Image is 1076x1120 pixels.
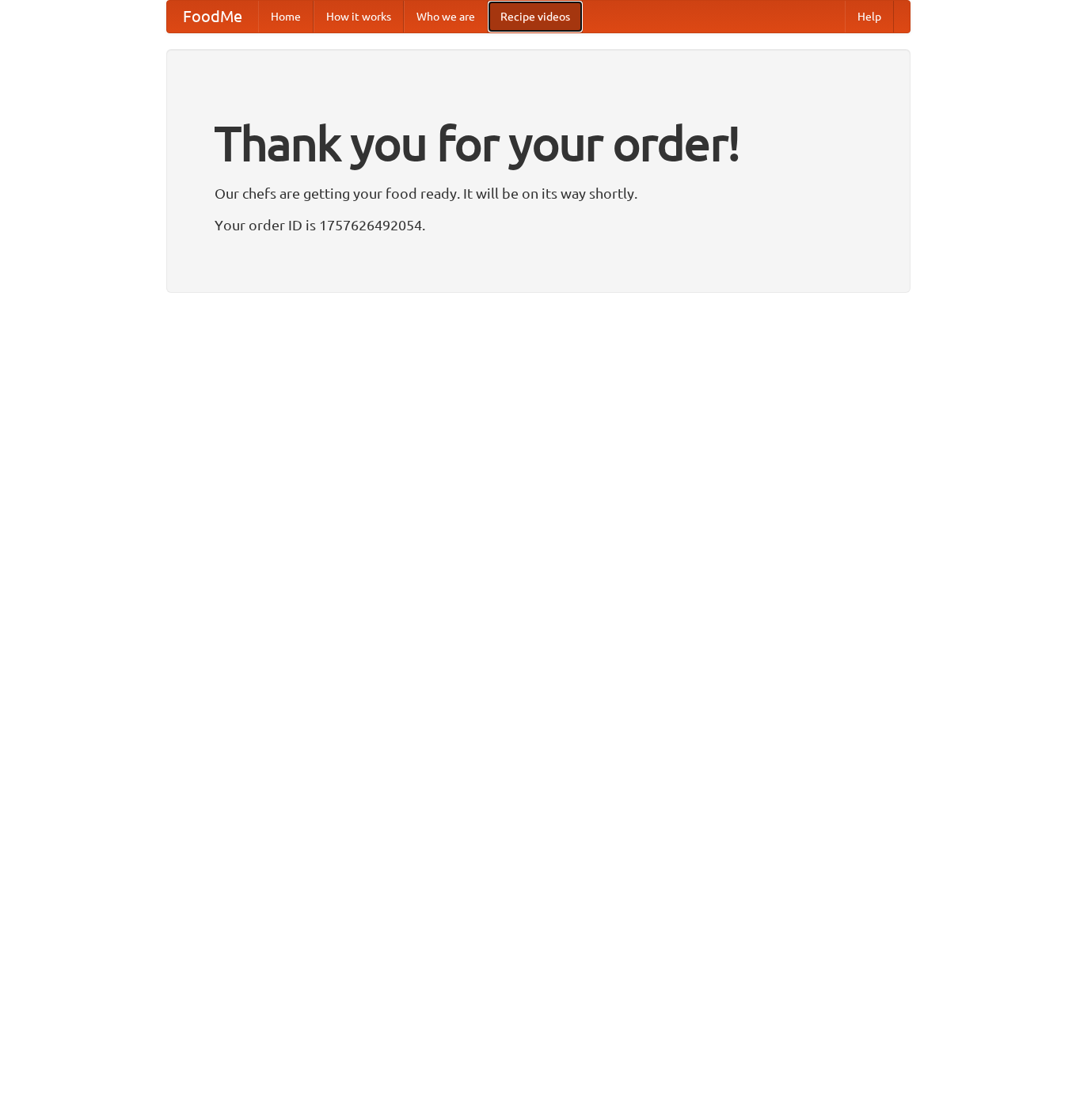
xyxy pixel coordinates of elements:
[314,1,404,32] a: How it works
[845,1,894,32] a: Help
[215,105,862,181] h1: Thank you for your order!
[404,1,488,32] a: Who we are
[167,1,258,32] a: FoodMe
[215,181,862,205] p: Our chefs are getting your food ready. It will be on its way shortly.
[488,1,583,32] a: Recipe videos
[258,1,314,32] a: Home
[215,213,862,237] p: Your order ID is 1757626492054.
